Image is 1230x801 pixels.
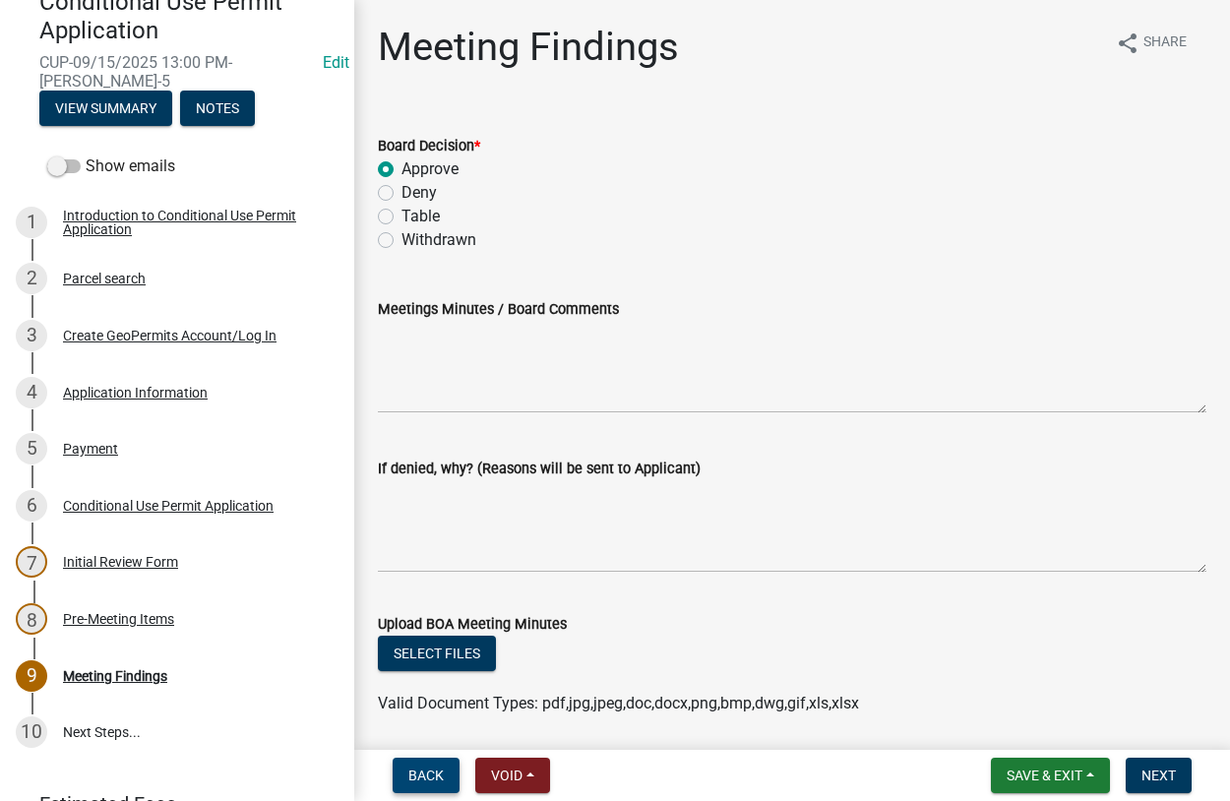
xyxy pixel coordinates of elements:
[16,207,47,238] div: 1
[1141,768,1176,783] span: Next
[16,377,47,408] div: 4
[491,768,523,783] span: Void
[378,462,701,476] label: If denied, why? (Reasons will be sent to Applicant)
[475,758,550,793] button: Void
[63,209,323,236] div: Introduction to Conditional Use Permit Application
[401,228,476,252] label: Withdrawn
[16,660,47,692] div: 9
[16,320,47,351] div: 3
[378,694,859,712] span: Valid Document Types: pdf,jpg,jpeg,doc,docx,png,bmp,dwg,gif,xls,xlsx
[378,140,480,154] label: Board Decision
[180,101,255,117] wm-modal-confirm: Notes
[16,716,47,748] div: 10
[39,53,315,91] span: CUP-09/15/2025 13:00 PM-[PERSON_NAME]-5
[323,53,349,72] a: Edit
[16,433,47,464] div: 5
[63,386,208,400] div: Application Information
[1007,768,1082,783] span: Save & Exit
[63,555,178,569] div: Initial Review Form
[39,91,172,126] button: View Summary
[63,442,118,456] div: Payment
[991,758,1110,793] button: Save & Exit
[401,205,440,228] label: Table
[408,768,444,783] span: Back
[1143,31,1187,55] span: Share
[47,154,175,178] label: Show emails
[16,263,47,294] div: 2
[1100,24,1202,62] button: shareShare
[378,618,567,632] label: Upload BOA Meeting Minutes
[63,272,146,285] div: Parcel search
[378,303,619,317] label: Meetings Minutes / Board Comments
[1126,758,1192,793] button: Next
[63,669,167,683] div: Meeting Findings
[393,758,460,793] button: Back
[39,101,172,117] wm-modal-confirm: Summary
[401,157,459,181] label: Approve
[401,181,437,205] label: Deny
[16,490,47,522] div: 6
[378,636,496,671] button: Select files
[63,329,277,342] div: Create GeoPermits Account/Log In
[63,499,274,513] div: Conditional Use Permit Application
[16,603,47,635] div: 8
[1116,31,1139,55] i: share
[323,53,349,72] wm-modal-confirm: Edit Application Number
[63,612,174,626] div: Pre-Meeting Items
[378,24,679,71] h1: Meeting Findings
[180,91,255,126] button: Notes
[16,546,47,578] div: 7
